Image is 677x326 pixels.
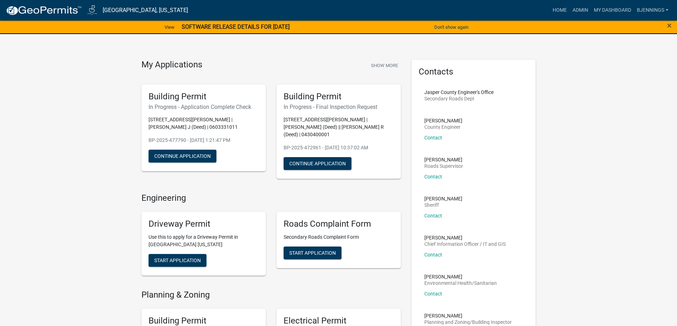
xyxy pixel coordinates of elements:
h5: Building Permit [284,92,394,102]
h6: In Progress - Final Inspection Request [284,104,394,110]
p: [PERSON_NAME] [424,157,463,162]
button: Start Application [149,254,206,267]
p: [PERSON_NAME] [424,274,497,279]
h5: Contacts [419,67,529,77]
p: [PERSON_NAME] [424,196,462,201]
button: Close [667,21,672,30]
a: View [162,21,177,33]
span: Start Application [154,258,201,263]
h4: Engineering [141,193,401,203]
p: [PERSON_NAME] [424,313,512,318]
a: Contact [424,135,442,140]
button: Don't show again [431,21,471,33]
button: Continue Application [149,150,216,162]
p: Use this to apply for a Driveway Permit in [GEOGRAPHIC_DATA] [US_STATE] [149,233,259,248]
p: [STREET_ADDRESS][PERSON_NAME] | [PERSON_NAME] (Deed) || [PERSON_NAME] R (Deed) | 0430400001 [284,116,394,138]
a: Contact [424,252,442,258]
p: Sheriff [424,203,462,208]
h6: In Progress - Application Complete Check [149,104,259,110]
h5: Building Permit [149,316,259,326]
span: × [667,21,672,31]
a: bjennings [634,4,671,17]
p: [PERSON_NAME] [424,235,506,240]
h5: Electrical Permit [284,316,394,326]
h5: Driveway Permit [149,219,259,229]
p: BP-2025-477790 - [DATE] 1:21:47 PM [149,137,259,144]
p: Environmental Health/Sanitarian [424,281,497,286]
a: Home [550,4,570,17]
h5: Roads Complaint Form [284,219,394,229]
h4: My Applications [141,60,202,70]
h5: Building Permit [149,92,259,102]
button: Show More [368,60,401,71]
button: Continue Application [284,157,351,170]
h4: Planning & Zoning [141,290,401,300]
p: Roads Supervisor [424,164,463,168]
strong: SOFTWARE RELEASE DETAILS FOR [DATE] [182,23,290,30]
a: Contact [424,213,442,219]
button: Start Application [284,247,342,259]
p: Jasper County Engineer's Office [424,90,494,95]
p: BP-2025-472961 - [DATE] 10:37:02 AM [284,144,394,151]
a: Contact [424,174,442,179]
p: Secondary Roads Dept [424,96,494,101]
a: [GEOGRAPHIC_DATA], [US_STATE] [103,4,188,16]
p: County Engineer [424,125,462,129]
p: Secondary Roads Complaint Form [284,233,394,241]
a: Contact [424,291,442,297]
img: Jasper County, Iowa [87,5,97,15]
p: [STREET_ADDRESS][PERSON_NAME] | [PERSON_NAME] J (Deed) | 0603331011 [149,116,259,131]
p: Planning and Zoning/Building Inspector [424,320,512,325]
a: Admin [570,4,591,17]
p: Chief Information Officer / IT and GIS [424,242,506,247]
a: My Dashboard [591,4,634,17]
span: Start Application [289,250,336,256]
p: [PERSON_NAME] [424,118,462,123]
